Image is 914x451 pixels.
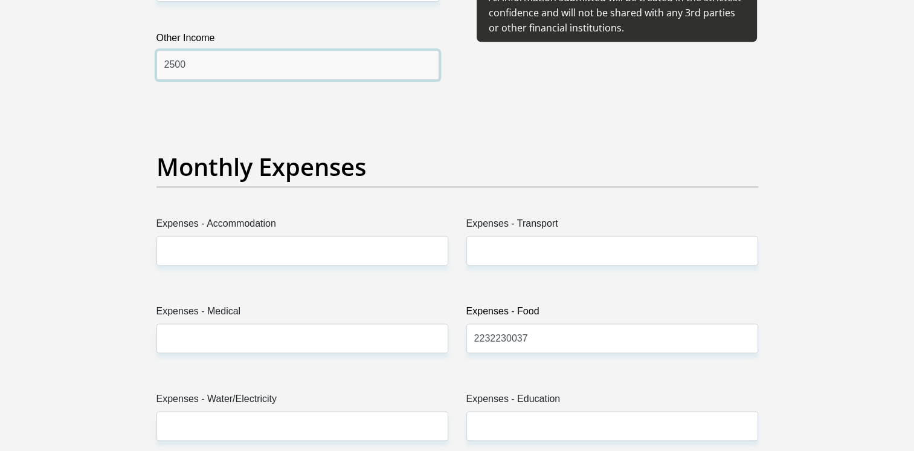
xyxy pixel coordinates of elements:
input: Expenses - Accommodation [156,236,448,265]
input: Expenses - Transport [466,236,758,265]
input: Expenses - Food [466,323,758,353]
label: Expenses - Water/Electricity [156,392,448,411]
label: Expenses - Accommodation [156,216,448,236]
input: Expenses - Medical [156,323,448,353]
label: Expenses - Education [466,392,758,411]
input: Expenses - Education [466,411,758,441]
label: Expenses - Transport [466,216,758,236]
label: Expenses - Food [466,304,758,323]
input: Expenses - Water/Electricity [156,411,448,441]
label: Other Income [156,31,439,50]
input: Other Income [156,50,439,80]
label: Expenses - Medical [156,304,448,323]
h2: Monthly Expenses [156,152,758,181]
